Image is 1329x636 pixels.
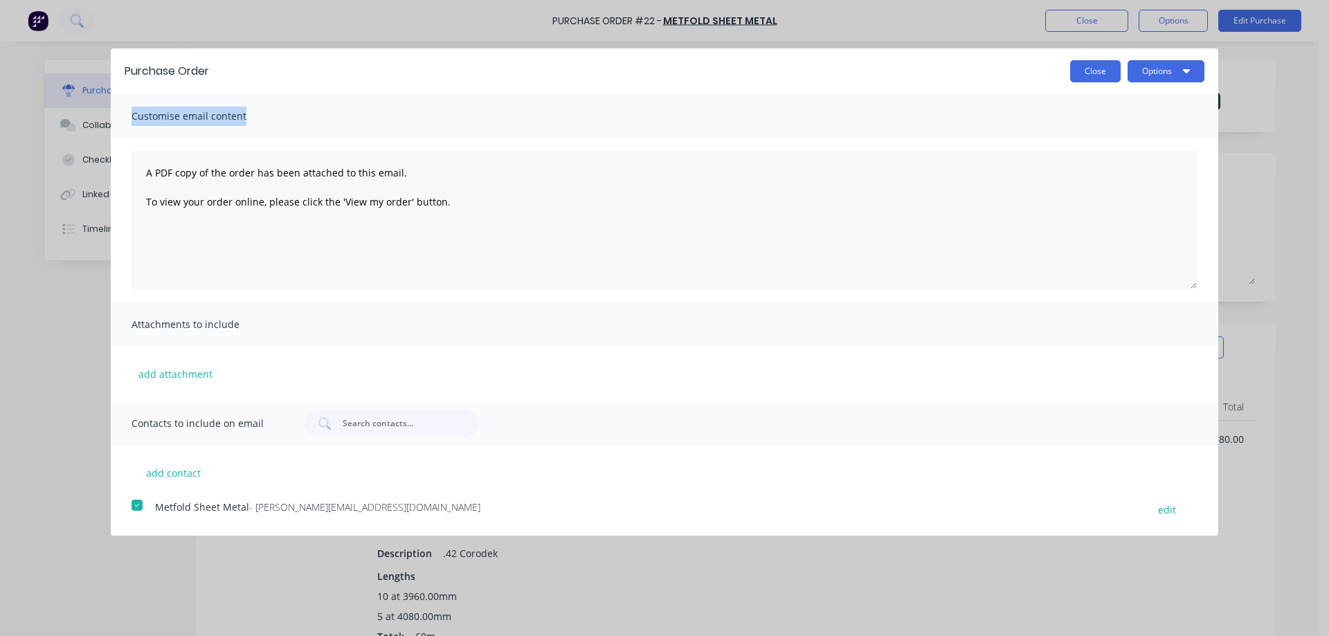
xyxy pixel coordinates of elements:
[1128,60,1204,82] button: Options
[341,417,456,430] input: Search contacts...
[125,63,209,80] div: Purchase Order
[132,462,215,483] button: add contact
[249,500,480,514] span: - [PERSON_NAME][EMAIL_ADDRESS][DOMAIN_NAME]
[132,315,284,334] span: Attachments to include
[132,363,219,384] button: add attachment
[132,414,284,433] span: Contacts to include on email
[132,107,284,126] span: Customise email content
[1070,60,1121,82] button: Close
[155,500,249,514] span: Metfold Sheet Metal
[1150,500,1184,518] button: edit
[132,151,1197,289] textarea: A PDF copy of the order has been attached to this email. To view your order online, please click ...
